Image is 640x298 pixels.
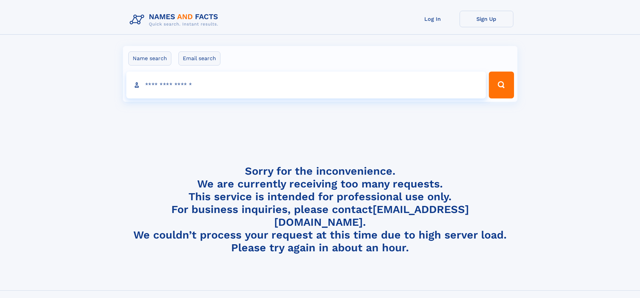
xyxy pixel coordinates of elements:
[274,203,469,228] a: [EMAIL_ADDRESS][DOMAIN_NAME]
[406,11,460,27] a: Log In
[126,72,486,98] input: search input
[489,72,514,98] button: Search Button
[127,165,513,254] h4: Sorry for the inconvenience. We are currently receiving too many requests. This service is intend...
[460,11,513,27] a: Sign Up
[128,51,171,66] label: Name search
[178,51,220,66] label: Email search
[127,11,224,29] img: Logo Names and Facts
